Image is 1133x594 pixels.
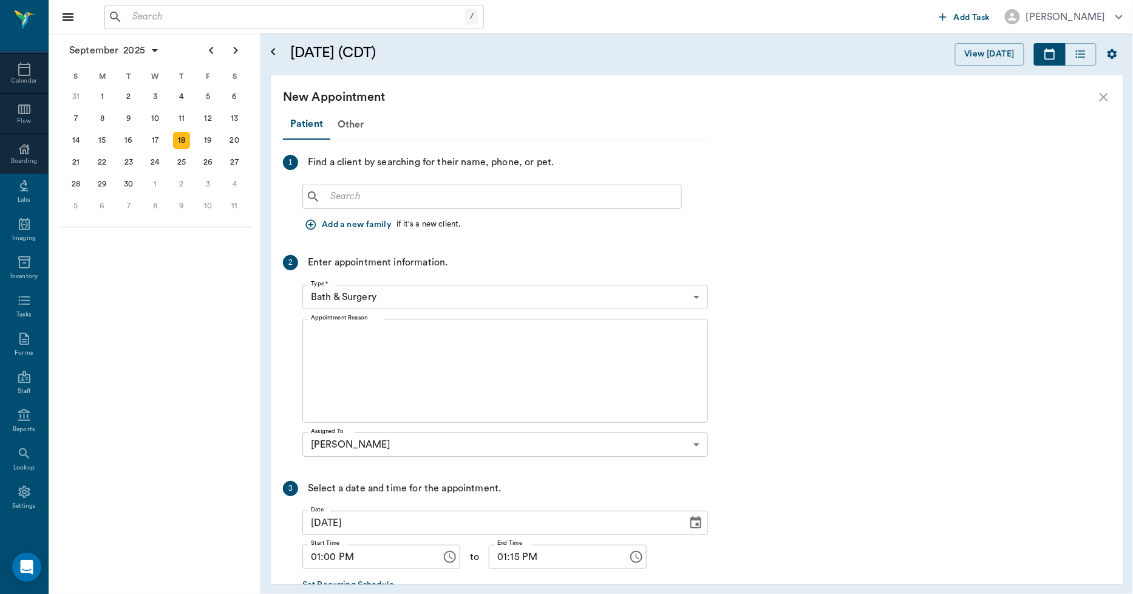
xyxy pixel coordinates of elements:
[147,154,164,171] div: Wednesday, September 24, 2025
[10,272,38,281] div: Inventory
[120,110,137,127] div: Tuesday, September 9, 2025
[94,110,111,127] div: Monday, September 8, 2025
[120,154,137,171] div: Tuesday, September 23, 2025
[221,67,248,86] div: S
[128,9,465,26] input: Search
[89,67,116,86] div: M
[955,43,1024,66] button: View [DATE]
[63,67,89,86] div: S
[94,132,111,149] div: Monday, September 15, 2025
[1097,90,1111,104] button: close
[226,110,243,127] div: Saturday, September 13, 2025
[12,234,36,243] div: Imaging
[497,539,522,548] label: End Time
[18,387,30,396] div: Staff
[995,5,1132,28] button: [PERSON_NAME]
[173,132,190,149] div: Today, Thursday, September 18, 2025
[173,110,190,127] div: Thursday, September 11, 2025
[94,154,111,171] div: Monday, September 22, 2025
[173,88,190,105] div: Thursday, September 4, 2025
[290,43,609,63] h5: [DATE] (CDT)
[200,154,217,171] div: Friday, September 26, 2025
[173,176,190,193] div: Thursday, October 2, 2025
[67,132,84,149] div: Sunday, September 14, 2025
[302,432,708,457] div: Please select a date and time before assigning a provider
[173,154,190,171] div: Thursday, September 25, 2025
[438,545,462,569] button: Choose time, selected time is 1:00 PM
[67,88,84,105] div: Sunday, August 31, 2025
[120,132,137,149] div: Tuesday, September 16, 2025
[302,545,433,569] input: hh:mm aa
[266,29,281,75] button: Open calendar
[199,38,223,63] button: Previous page
[13,425,35,434] div: Reports
[283,481,298,496] div: 3
[223,38,248,63] button: Next page
[56,5,80,29] button: Close drawer
[200,110,217,127] div: Friday, September 12, 2025
[325,188,676,205] input: Search
[934,5,995,28] button: Add Task
[283,155,298,170] div: 1
[308,255,448,270] div: Enter appointment information.
[67,197,84,214] div: Sunday, October 5, 2025
[489,545,619,569] input: hh:mm aa
[94,176,111,193] div: Monday, September 29, 2025
[308,155,554,170] div: Find a client by searching for their name, phone, or pet.
[200,197,217,214] div: Friday, October 10, 2025
[1026,10,1106,24] div: [PERSON_NAME]
[94,88,111,105] div: Monday, September 1, 2025
[67,110,84,127] div: Sunday, September 7, 2025
[311,505,324,514] label: Date
[226,197,243,214] div: Saturday, October 11, 2025
[200,132,217,149] div: Friday, September 19, 2025
[311,539,339,548] label: Start Time
[115,67,142,86] div: T
[302,579,394,592] a: Set Recurring Schedule
[168,67,195,86] div: T
[147,88,164,105] div: Wednesday, September 3, 2025
[12,553,41,582] div: Open Intercom Messenger
[684,511,708,535] button: Choose date, selected date is Sep 18, 2025
[147,132,164,149] div: Wednesday, September 17, 2025
[67,176,84,193] div: Sunday, September 28, 2025
[195,67,222,86] div: F
[173,197,190,214] div: Thursday, October 9, 2025
[147,176,164,193] div: Wednesday, October 1, 2025
[283,109,330,140] div: Patient
[330,110,372,139] div: Other
[311,427,343,435] label: Assigned To
[12,502,36,511] div: Settings
[465,9,478,25] div: /
[226,88,243,105] div: Saturday, September 6, 2025
[283,255,298,270] div: 2
[15,349,33,358] div: Forms
[63,38,166,63] button: September2025
[67,154,84,171] div: Sunday, September 21, 2025
[396,219,461,230] div: if it's a new client.
[302,511,679,535] input: MM/DD/YYYY
[226,176,243,193] div: Saturday, October 4, 2025
[311,313,367,322] label: Appointment Reason
[311,279,328,288] label: Type *
[302,285,708,309] div: Bath & Surgery
[147,197,164,214] div: Wednesday, October 8, 2025
[147,110,164,127] div: Wednesday, September 10, 2025
[200,176,217,193] div: Friday, October 3, 2025
[302,432,708,457] div: [PERSON_NAME]
[120,197,137,214] div: Tuesday, October 7, 2025
[200,88,217,105] div: Friday, September 5, 2025
[624,545,648,569] button: Choose time, selected time is 1:15 PM
[283,87,1097,107] div: New Appointment
[121,42,148,59] span: 2025
[460,545,489,569] div: to
[308,481,501,496] div: Select a date and time for the appointment.
[67,42,121,59] span: September
[226,132,243,149] div: Saturday, September 20, 2025
[94,197,111,214] div: Monday, October 6, 2025
[120,88,137,105] div: Tuesday, September 2, 2025
[18,196,30,205] div: Labs
[302,214,396,236] button: Add a new family
[142,67,169,86] div: W
[13,463,35,473] div: Lookup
